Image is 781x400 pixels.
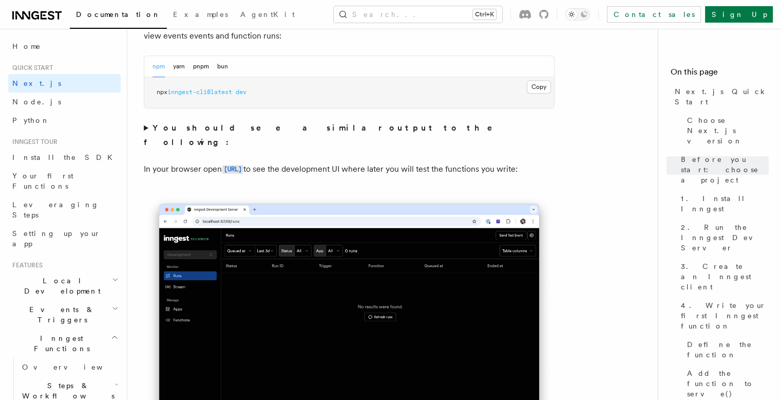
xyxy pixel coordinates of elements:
span: Events & Triggers [8,304,112,325]
a: 3. Create an Inngest client [677,257,769,296]
span: dev [236,88,246,96]
a: Setting up your app [8,224,121,253]
a: Next.js Quick Start [671,82,769,111]
span: Python [12,116,50,124]
button: Search...Ctrl+K [334,6,502,23]
button: Events & Triggers [8,300,121,329]
button: Toggle dark mode [565,8,590,21]
span: Inngest tour [8,138,58,146]
span: 4. Write your first Inngest function [681,300,769,331]
a: Examples [167,3,234,28]
a: Contact sales [607,6,701,23]
button: npm [153,56,165,77]
a: 2. Run the Inngest Dev Server [677,218,769,257]
a: Define the function [683,335,769,364]
span: Node.js [12,98,61,106]
span: Install the SDK [12,153,119,161]
span: Add the function to serve() [687,368,769,399]
button: Copy [527,80,551,94]
strong: You should see a similar output to the following: [144,123,507,147]
button: Local Development [8,271,121,300]
button: Inngest Functions [8,329,121,358]
a: Home [8,37,121,56]
span: inngest-cli@latest [167,88,232,96]
button: yarn [173,56,185,77]
span: Local Development [8,276,112,296]
a: Sign Up [705,6,773,23]
summary: You should see a similar output to the following: [144,121,555,150]
a: [URL] [222,164,243,174]
a: Overview [18,358,121,376]
span: npx [157,88,167,96]
span: 2. Run the Inngest Dev Server [681,222,769,253]
span: 1. Install Inngest [681,193,769,214]
span: Leveraging Steps [12,201,99,219]
a: Your first Functions [8,167,121,195]
span: 3. Create an Inngest client [681,261,769,292]
a: Choose Next.js version [683,111,769,150]
span: Choose Next.js version [687,115,769,146]
a: Leveraging Steps [8,195,121,224]
a: Install the SDK [8,148,121,167]
h4: On this page [671,66,769,82]
span: Home [12,41,41,51]
a: Python [8,111,121,130]
span: Next.js [12,79,61,87]
span: Next.js Quick Start [675,86,769,107]
a: Before you start: choose a project [677,150,769,189]
a: AgentKit [234,3,301,28]
span: Setting up your app [12,229,101,248]
span: Overview [22,363,128,371]
span: Before you start: choose a project [681,154,769,185]
span: Define the function [687,339,769,360]
code: [URL] [222,165,243,174]
span: Your first Functions [12,172,73,190]
a: Node.js [8,93,121,111]
span: AgentKit [240,10,295,19]
span: Examples [173,10,228,19]
a: Documentation [70,3,167,29]
kbd: Ctrl+K [473,9,496,20]
a: 1. Install Inngest [677,189,769,218]
button: pnpm [193,56,209,77]
span: Features [8,261,43,269]
span: Documentation [76,10,161,19]
button: bun [217,56,228,77]
span: Inngest Functions [8,333,111,354]
span: Quick start [8,64,53,72]
a: 4. Write your first Inngest function [677,296,769,335]
p: In your browser open to see the development UI where later you will test the functions you write: [144,162,555,177]
a: Next.js [8,74,121,93]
